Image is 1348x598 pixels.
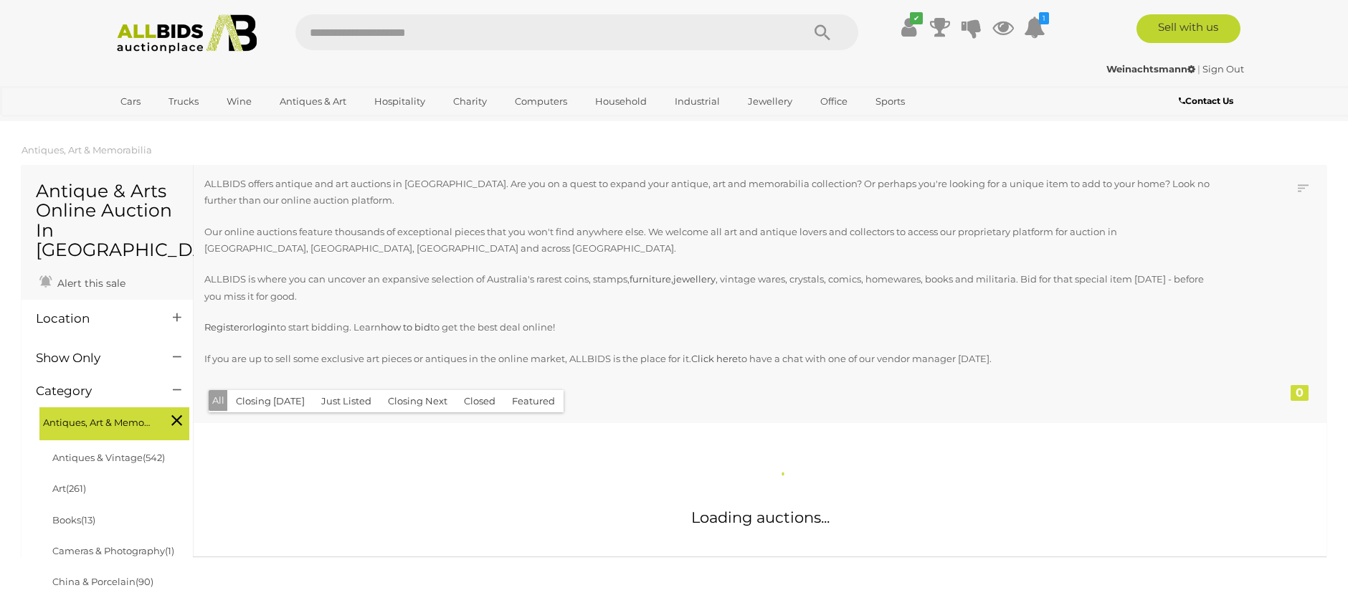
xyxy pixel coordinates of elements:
img: Allbids.com.au [109,14,265,54]
a: Trucks [159,90,208,113]
a: Sell with us [1136,14,1240,43]
span: (1) [165,545,174,556]
h4: Show Only [36,351,151,365]
a: Books(13) [52,514,95,526]
p: or to start bidding. Learn to get the best deal online! [204,319,1212,336]
b: Contact Us [1179,95,1233,106]
a: how to bid [381,321,430,333]
i: ✔ [910,12,923,24]
a: ✔ [898,14,919,40]
a: [GEOGRAPHIC_DATA] [111,113,232,137]
a: Antiques & Art [270,90,356,113]
span: (90) [136,576,153,587]
strong: Weinachtsmann [1106,63,1195,75]
button: Closing [DATE] [227,390,313,412]
a: China & Porcelain(90) [52,576,153,587]
button: Search [787,14,858,50]
button: Closed [455,390,504,412]
a: furniture [630,273,671,285]
a: Contact Us [1179,93,1237,109]
button: Just Listed [313,390,380,412]
a: Hospitality [365,90,435,113]
h4: Location [36,312,151,326]
p: If you are up to sell some exclusive art pieces or antiques in the online market, ALLBIDS is the ... [204,351,1212,367]
a: Register [204,321,243,333]
a: Weinachtsmann [1106,63,1197,75]
a: Sports [866,90,914,113]
button: Featured [503,390,564,412]
a: Office [811,90,857,113]
a: login [252,321,277,333]
a: Jewellery [739,90,802,113]
button: Closing Next [379,390,456,412]
a: Sign Out [1202,63,1244,75]
a: Antiques & Vintage(542) [52,452,165,463]
a: Wine [217,90,261,113]
h1: Antique & Arts Online Auction In [GEOGRAPHIC_DATA] [36,181,179,260]
p: ALLBIDS is where you can uncover an expansive selection of Australia's rarest coins, stamps, , , ... [204,271,1212,305]
a: Charity [444,90,496,113]
a: Computers [505,90,576,113]
a: Art(261) [52,483,86,494]
div: 0 [1291,385,1309,401]
p: ALLBIDS offers antique and art auctions in [GEOGRAPHIC_DATA]. Are you on a quest to expand your a... [204,176,1212,209]
span: Loading auctions... [691,508,830,526]
a: Click here [691,353,738,364]
a: 1 [1024,14,1045,40]
h4: Category [36,384,151,398]
a: Cars [111,90,150,113]
i: 1 [1039,12,1049,24]
span: (542) [143,452,165,463]
a: Household [586,90,656,113]
a: Cameras & Photography(1) [52,545,174,556]
span: | [1197,63,1200,75]
button: All [209,390,228,411]
a: Alert this sale [36,271,129,293]
span: (13) [81,514,95,526]
span: Alert this sale [54,277,125,290]
a: Industrial [665,90,729,113]
span: Antiques, Art & Memorabilia [43,411,151,431]
a: jewellery [673,273,716,285]
a: Antiques, Art & Memorabilia [22,144,152,156]
p: Our online auctions feature thousands of exceptional pieces that you won't find anywhere else. We... [204,224,1212,257]
span: (261) [66,483,86,494]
